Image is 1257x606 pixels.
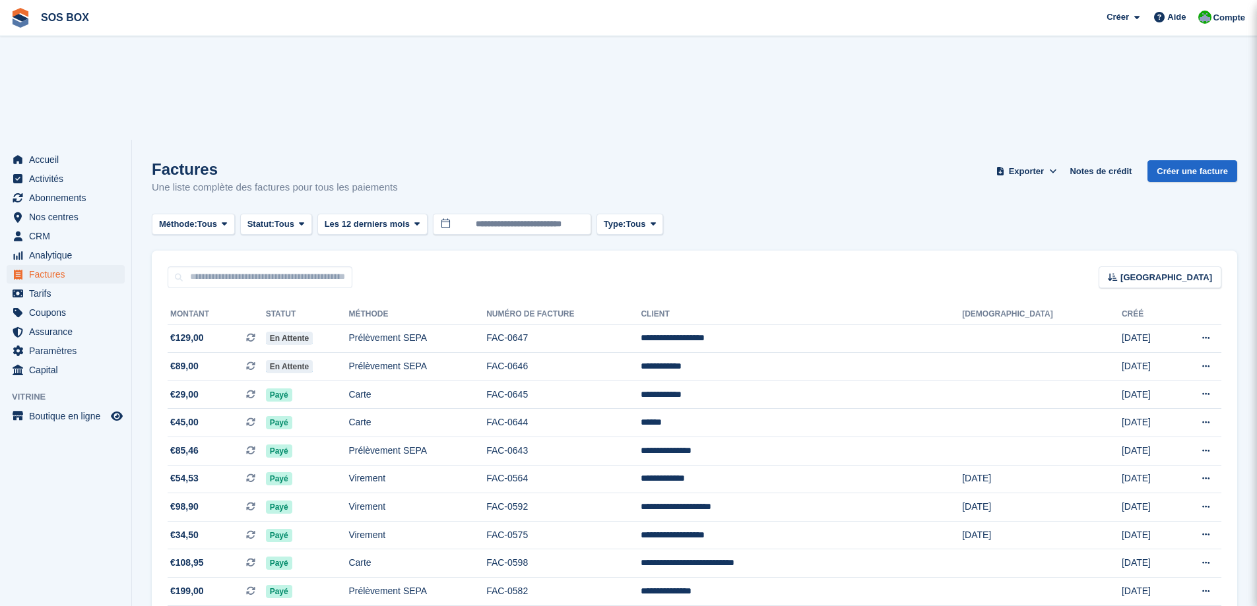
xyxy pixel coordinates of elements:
span: Nos centres [29,208,108,226]
th: [DEMOGRAPHIC_DATA] [962,304,1122,325]
span: Créer [1107,11,1129,24]
span: €98,90 [170,500,199,514]
span: Payé [266,388,292,402]
td: Prélèvement SEPA [348,578,486,606]
img: Fabrice [1198,11,1211,24]
span: €89,00 [170,359,199,373]
button: Les 12 derniers mois [317,214,428,235]
img: stora-icon-8386f47178a22dfd0bd8f6a31ec36ba5ce8667c1dd55bd0f319d3a0aa187defe.svg [11,8,30,28]
span: Factures [29,265,108,284]
span: Tous [274,218,294,231]
td: FAC-0598 [486,549,641,578]
th: Créé [1122,304,1173,325]
span: Vitrine [12,390,131,404]
span: En attente [266,332,313,345]
span: €54,53 [170,471,199,485]
span: CRM [29,227,108,245]
td: FAC-0592 [486,493,641,522]
a: menu [7,303,125,322]
td: [DATE] [1122,437,1173,466]
td: FAC-0575 [486,521,641,549]
a: Créer une facture [1147,160,1237,182]
button: Statut: Tous [240,214,312,235]
a: menu [7,361,125,379]
td: Virement [348,493,486,522]
td: FAC-0643 [486,437,641,466]
td: FAC-0564 [486,465,641,493]
td: [DATE] [1122,493,1173,522]
td: FAC-0647 [486,324,641,353]
a: menu [7,189,125,207]
span: Coupons [29,303,108,322]
td: Prélèvement SEPA [348,324,486,353]
span: Payé [266,444,292,458]
span: Assurance [29,322,108,341]
span: Tous [197,218,217,231]
a: menu [7,227,125,245]
td: Carte [348,409,486,437]
td: FAC-0645 [486,380,641,409]
span: Payé [266,472,292,485]
td: Carte [348,549,486,578]
span: Les 12 derniers mois [325,218,410,231]
a: menu [7,284,125,303]
a: SOS BOX [36,7,94,28]
span: Exporter [1009,165,1044,178]
span: Type: [604,218,626,231]
span: En attente [266,360,313,373]
td: [DATE] [962,493,1122,522]
td: [DATE] [1122,380,1173,409]
span: Payé [266,416,292,429]
span: €129,00 [170,331,204,345]
td: [DATE] [1122,324,1173,353]
td: Prélèvement SEPA [348,437,486,466]
a: menu [7,407,125,425]
span: €199,00 [170,584,204,598]
td: [DATE] [1122,409,1173,437]
span: Boutique en ligne [29,407,108,425]
td: [DATE] [1122,549,1173,578]
td: Carte [348,380,486,409]
span: Analytique [29,246,108,264]
th: Numéro de facture [486,304,641,325]
span: €85,46 [170,444,199,458]
td: FAC-0644 [486,409,641,437]
td: [DATE] [962,465,1122,493]
a: Boutique d'aperçu [109,408,125,424]
span: Tous [626,218,645,231]
th: Méthode [348,304,486,325]
span: Payé [266,500,292,514]
span: Statut: [247,218,274,231]
td: Virement [348,521,486,549]
span: €108,95 [170,556,204,570]
span: Capital [29,361,108,379]
span: Compte [1213,11,1245,24]
span: Activités [29,169,108,188]
span: €45,00 [170,415,199,429]
span: Payé [266,529,292,542]
span: Accueil [29,150,108,169]
span: Abonnements [29,189,108,207]
span: Payé [266,585,292,598]
span: €29,00 [170,388,199,402]
span: Tarifs [29,284,108,303]
td: Virement [348,465,486,493]
span: Aide [1167,11,1186,24]
td: [DATE] [1122,465,1173,493]
span: Méthode: [159,218,197,231]
a: menu [7,265,125,284]
th: Client [641,304,962,325]
a: menu [7,246,125,264]
th: Montant [168,304,266,325]
button: Exporter [993,160,1059,182]
a: menu [7,342,125,360]
td: [DATE] [1122,521,1173,549]
td: Prélèvement SEPA [348,353,486,381]
p: Une liste complète des factures pour tous les paiements [152,180,398,195]
a: menu [7,322,125,341]
span: [GEOGRAPHIC_DATA] [1120,271,1212,284]
td: [DATE] [962,521,1122,549]
button: Méthode: Tous [152,214,235,235]
td: FAC-0582 [486,578,641,606]
a: menu [7,208,125,226]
